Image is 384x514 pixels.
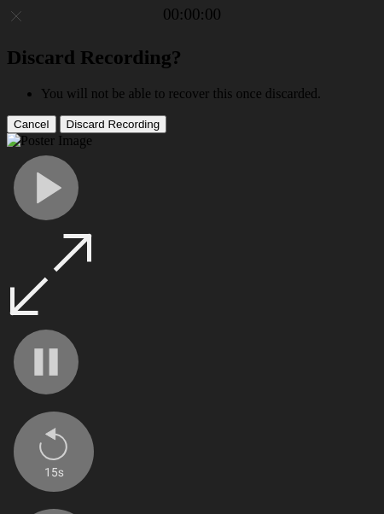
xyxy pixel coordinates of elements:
[163,5,221,24] a: 00:00:00
[7,115,56,133] button: Cancel
[41,86,377,102] li: You will not be able to recover this once discarded.
[7,133,92,149] img: Poster Image
[60,115,167,133] button: Discard Recording
[7,46,377,69] h2: Discard Recording?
